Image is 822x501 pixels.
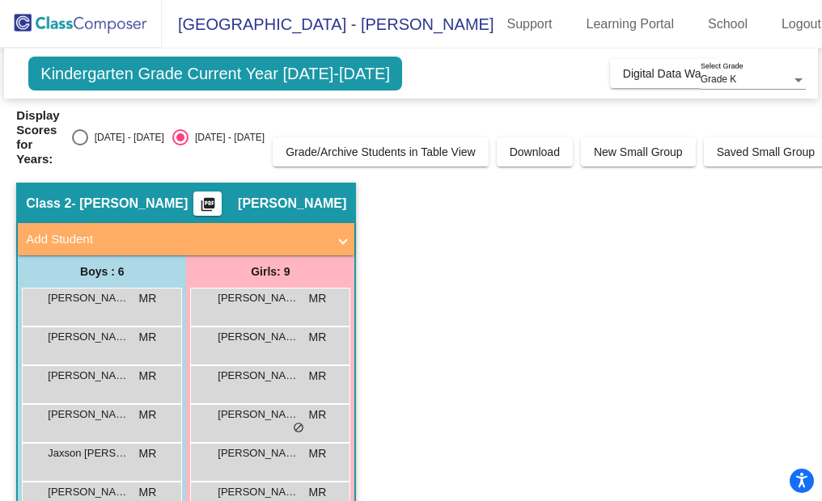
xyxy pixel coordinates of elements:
[309,484,327,501] span: MR
[48,290,129,306] span: [PERSON_NAME]
[162,11,494,37] span: [GEOGRAPHIC_DATA] - [PERSON_NAME]
[198,196,218,219] mat-icon: picture_as_pdf
[610,59,719,88] button: Digital Data Wall
[218,484,299,500] span: [PERSON_NAME]
[581,137,696,166] button: New Small Group
[16,108,59,166] span: Display Scores for Years:
[309,290,327,307] span: MR
[510,145,560,158] span: Download
[71,196,188,212] span: - [PERSON_NAME]
[218,445,299,461] span: [PERSON_NAME]
[701,74,737,85] span: Grade K
[139,290,157,307] span: MR
[218,368,299,384] span: [PERSON_NAME]
[238,196,346,212] span: [PERSON_NAME]
[26,196,71,212] span: Class 2
[218,290,299,306] span: [PERSON_NAME]
[695,11,761,37] a: School
[139,484,157,501] span: MR
[48,445,129,461] span: Jaxson [PERSON_NAME]
[139,329,157,346] span: MR
[26,230,327,249] mat-panel-title: Add Student
[574,11,688,37] a: Learning Portal
[309,406,327,423] span: MR
[88,130,164,145] div: [DATE] - [DATE]
[48,406,129,423] span: [PERSON_NAME]
[193,192,222,216] button: Print Students Details
[18,223,354,255] mat-expansion-panel-header: Add Student
[48,368,129,384] span: [PERSON_NAME]
[309,368,327,385] span: MR
[293,422,304,435] span: do_not_disturb_alt
[28,57,402,91] span: Kindergarten Grade Current Year [DATE]-[DATE]
[139,445,157,462] span: MR
[494,11,565,37] a: Support
[48,329,129,345] span: [PERSON_NAME][US_STATE]
[594,145,683,158] span: New Small Group
[309,445,327,462] span: MR
[717,145,815,158] span: Saved Small Group
[218,406,299,423] span: [PERSON_NAME]
[139,368,157,385] span: MR
[72,129,265,145] mat-radio-group: Select an option
[273,137,489,166] button: Grade/Archive Students in Table View
[286,145,476,158] span: Grade/Archive Students in Table View
[189,130,265,145] div: [DATE] - [DATE]
[18,255,186,288] div: Boys : 6
[48,484,129,500] span: [PERSON_NAME]
[218,329,299,345] span: [PERSON_NAME]
[186,255,354,288] div: Girls: 9
[497,137,573,166] button: Download
[309,329,327,346] span: MR
[139,406,157,423] span: MR
[623,67,706,80] span: Digital Data Wall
